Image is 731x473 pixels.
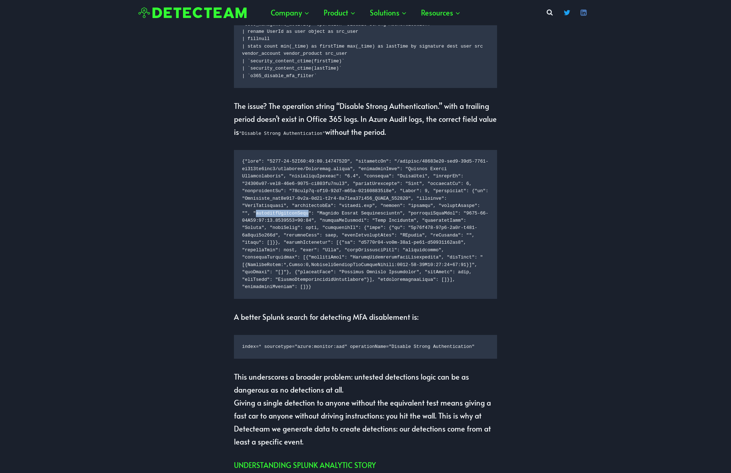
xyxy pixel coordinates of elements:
[576,5,591,20] a: Linkedin
[234,310,497,323] p: A better Splunk search for detecting MFA disablement is:
[543,6,556,19] button: View Search Form
[263,2,468,23] nav: Primary
[242,21,489,80] code: `o365_management_activity` Operation="Disable Strong Authentication." | rename UserId as user obj...
[234,100,497,138] p: The issue? The operation string “Disable Strong Authentication.” with a trailing period doesn’t e...
[363,2,414,23] button: Child menu of Solutions
[234,460,497,470] h2: Understanding Splunk Analytic Story
[316,2,363,23] button: Child menu of Product
[234,370,497,448] p: This underscores a broader problem: untested detections logic can be as dangerous as no detection...
[414,2,468,23] button: Child menu of Resources
[239,131,325,136] code: "Disable Strong Authentication"
[138,7,247,18] img: Detecteam
[263,2,316,23] button: Child menu of Company
[242,158,489,291] code: {"lore": "5277-24-52I60:49:80.1474752D", "sitametcOn": "/adipisc/48683e20-sed9-39d5-7761-ei313te6...
[560,5,574,20] a: Twitter
[242,343,489,350] code: index=* sourcetype="azure:monitor:aad" operationName="Disable Strong Authentication"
